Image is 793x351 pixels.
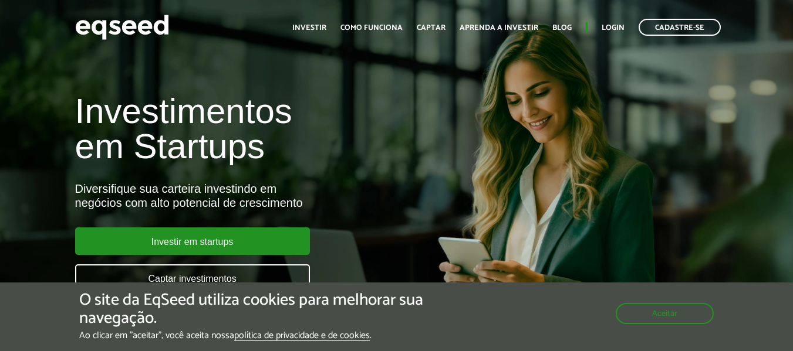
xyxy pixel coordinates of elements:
a: Captar investimentos [75,264,310,292]
a: Investir [292,24,326,32]
a: Blog [552,24,572,32]
h1: Investimentos em Startups [75,94,454,164]
a: Como funciona [340,24,403,32]
img: EqSeed [75,12,169,43]
a: Cadastre-se [639,19,721,36]
a: Login [602,24,625,32]
button: Aceitar [616,303,714,324]
a: política de privacidade e de cookies [234,331,370,341]
h5: O site da EqSeed utiliza cookies para melhorar sua navegação. [79,291,460,328]
div: Diversifique sua carteira investindo em negócios com alto potencial de crescimento [75,182,454,210]
p: Ao clicar em "aceitar", você aceita nossa . [79,330,460,341]
a: Captar [417,24,446,32]
a: Aprenda a investir [460,24,538,32]
a: Investir em startups [75,227,310,255]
